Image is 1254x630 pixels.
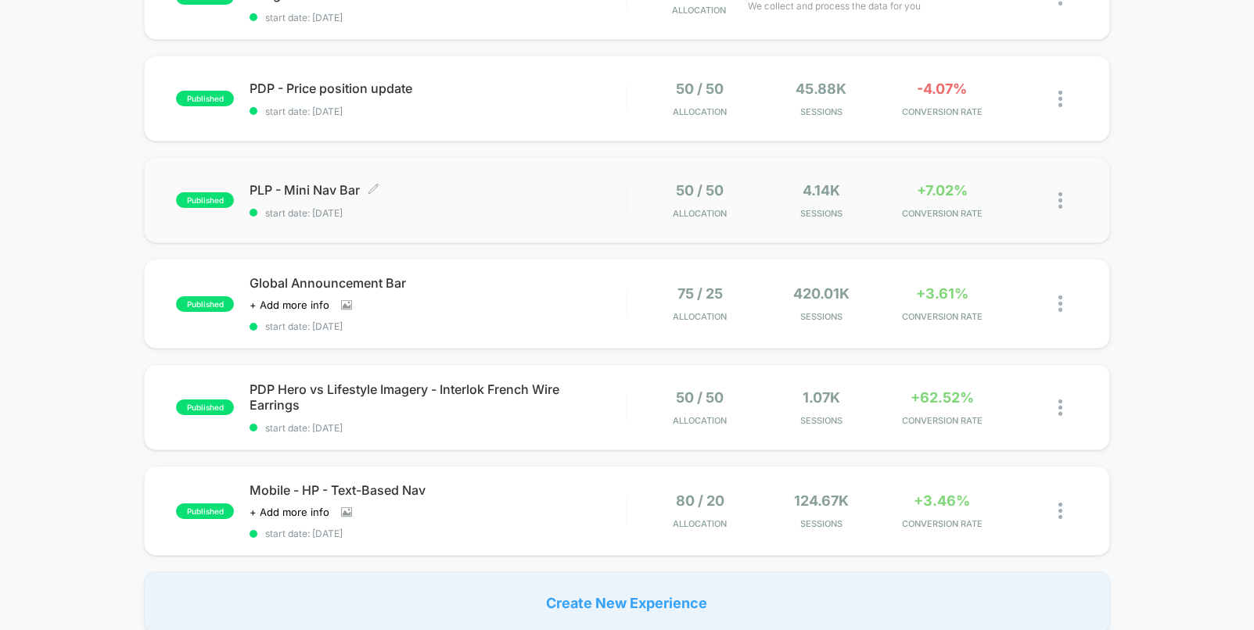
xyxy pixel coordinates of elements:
[796,81,846,97] span: 45.88k
[1058,295,1062,312] img: close
[794,492,849,509] span: 124.67k
[917,81,967,97] span: -4.07%
[176,192,234,208] span: published
[676,492,724,509] span: 80 / 20
[764,415,878,426] span: Sessions
[250,275,626,291] span: Global Announcement Bar
[764,518,878,529] span: Sessions
[886,106,999,117] span: CONVERSION RATE
[886,415,999,426] span: CONVERSION RATE
[250,12,626,23] span: start date: [DATE]
[250,422,626,434] span: start date: [DATE]
[1058,91,1062,107] img: close
[250,106,626,117] span: start date: [DATE]
[176,503,234,519] span: published
[1058,399,1062,416] img: close
[917,182,968,199] span: +7.02%
[673,415,727,426] span: Allocation
[911,389,974,406] span: +62.52%
[250,320,626,332] span: start date: [DATE]
[886,518,999,529] span: CONVERSION RATE
[677,285,723,302] span: 75 / 25
[676,81,724,97] span: 50 / 50
[793,285,850,302] span: 420.01k
[764,311,878,322] span: Sessions
[250,182,626,198] span: PLP - Mini Nav Bar
[673,518,727,529] span: Allocation
[886,208,999,219] span: CONVERSION RATE
[914,492,970,509] span: +3.46%
[250,528,626,539] span: start date: [DATE]
[676,182,724,199] span: 50 / 50
[672,5,726,16] span: Allocation
[676,389,724,406] span: 50 / 50
[1058,192,1062,209] img: close
[250,81,626,96] span: PDP - Price position update
[673,208,727,219] span: Allocation
[916,285,968,302] span: +3.61%
[250,207,626,219] span: start date: [DATE]
[1058,503,1062,519] img: close
[250,482,626,498] span: Mobile - HP - Text-Based Nav
[803,182,840,199] span: 4.14k
[250,299,329,311] span: + Add more info
[250,506,329,518] span: + Add more info
[764,208,878,219] span: Sessions
[803,389,840,406] span: 1.07k
[673,311,727,322] span: Allocation
[886,311,999,322] span: CONVERSION RATE
[176,399,234,415] span: published
[176,296,234,312] span: published
[250,381,626,413] span: PDP Hero vs Lifestyle Imagery - Interlok French Wire Earrings
[764,106,878,117] span: Sessions
[673,106,727,117] span: Allocation
[176,91,234,106] span: published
